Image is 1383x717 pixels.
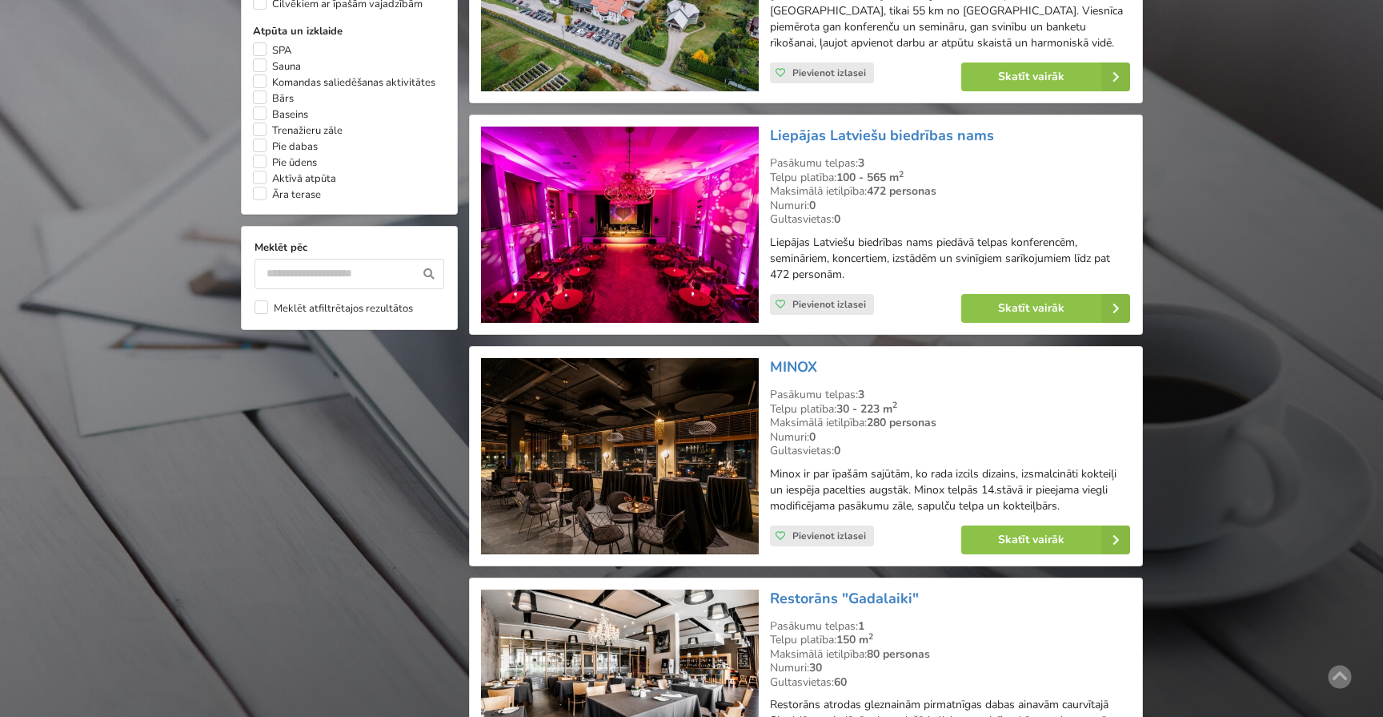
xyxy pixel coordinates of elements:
[858,618,864,634] strong: 1
[792,298,866,311] span: Pievienot izlasei
[836,632,873,647] strong: 150 m
[770,156,1130,171] div: Pasākumu telpas:
[809,660,822,675] strong: 30
[770,633,1130,647] div: Telpu platība:
[255,240,444,256] label: Meklēt pēc
[961,62,1130,91] a: Skatīt vairāk
[770,589,919,608] a: Restorāns "Gadalaiki"
[809,198,816,213] strong: 0
[253,187,321,203] label: Āra terase
[770,675,1130,690] div: Gultasvietas:
[770,416,1130,430] div: Maksimālā ietilpība:
[834,443,840,458] strong: 0
[253,107,308,123] label: Baseins
[253,155,317,171] label: Pie ūdens
[961,294,1130,323] a: Skatīt vairāk
[858,155,864,171] strong: 3
[770,647,1130,662] div: Maksimālā ietilpība:
[892,399,897,411] sup: 2
[770,126,994,145] a: Liepājas Latviešu biedrības nams
[770,357,817,377] a: MINOX
[867,183,936,199] strong: 472 personas
[867,415,936,430] strong: 280 personas
[253,23,446,39] label: Atpūta un izklaide
[770,171,1130,185] div: Telpu platība:
[770,235,1130,283] p: Liepājas Latviešu biedrības nams piedāvā telpas konferencēm, semināriem, koncertiem, izstādēm un ...
[792,66,866,79] span: Pievienot izlasei
[792,530,866,542] span: Pievienot izlasei
[770,661,1130,675] div: Numuri:
[253,139,318,155] label: Pie dabas
[770,199,1130,213] div: Numuri:
[255,300,413,316] label: Meklēt atfiltrētajos rezultātos
[253,42,291,58] label: SPA
[770,619,1130,634] div: Pasākumu telpas:
[770,466,1130,514] p: Minox ir par īpašām sajūtām, ko rada izcils dizains, izsmalcināti kokteiļi un iespēja pacelties a...
[770,388,1130,402] div: Pasākumu telpas:
[867,647,930,662] strong: 80 personas
[253,58,301,75] label: Sauna
[770,184,1130,199] div: Maksimālā ietilpība:
[868,630,873,642] sup: 2
[809,429,816,445] strong: 0
[836,401,897,417] strong: 30 - 223 m
[858,387,864,402] strong: 3
[834,211,840,227] strong: 0
[481,358,759,554] img: Neierastas vietas | Rīga | MINOX
[836,170,904,185] strong: 100 - 565 m
[253,123,343,139] label: Trenažieru zāle
[770,430,1130,445] div: Numuri:
[899,168,904,180] sup: 2
[770,212,1130,227] div: Gultasvietas:
[961,526,1130,554] a: Skatīt vairāk
[770,402,1130,417] div: Telpu platība:
[253,75,435,91] label: Komandas saliedēšanas aktivitātes
[481,127,759,323] img: Konferenču centrs | Liepāja | Liepājas Latviešu biedrības nams
[834,675,847,690] strong: 60
[253,91,294,107] label: Bārs
[253,171,336,187] label: Aktīvā atpūta
[770,444,1130,458] div: Gultasvietas:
